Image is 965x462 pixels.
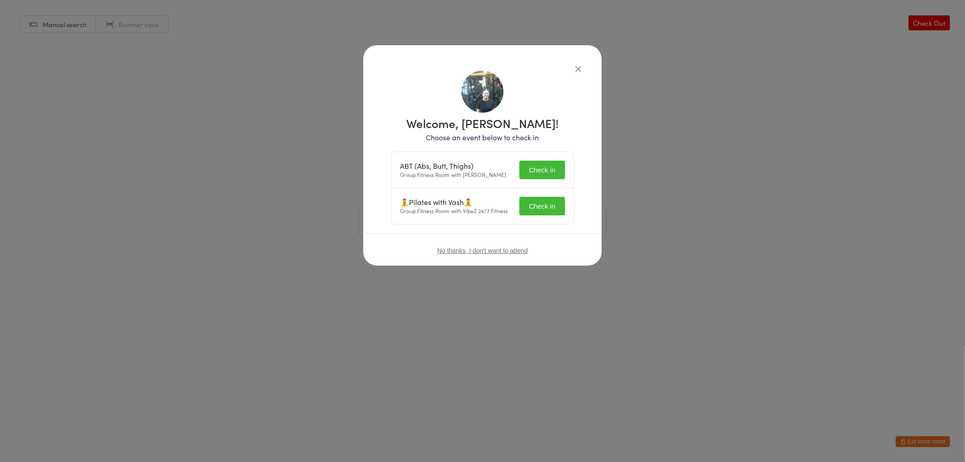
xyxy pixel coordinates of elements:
div: 🧘Pilates with Vash🧘 [400,198,508,206]
div: ABT (Abs, Butt, Thighs) [400,162,507,170]
div: Group Fitness Room with VibeZ 24/7 Fitness [400,198,508,215]
p: Choose an event below to check in [391,132,574,143]
h1: Welcome, [PERSON_NAME]! [391,117,574,129]
img: image1745395573.png [461,71,504,113]
div: Group Fitness Room with [PERSON_NAME] [400,162,507,179]
button: No thanks, I don't want to attend [437,247,528,254]
button: Check in [519,161,565,179]
button: Check in [519,197,565,215]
